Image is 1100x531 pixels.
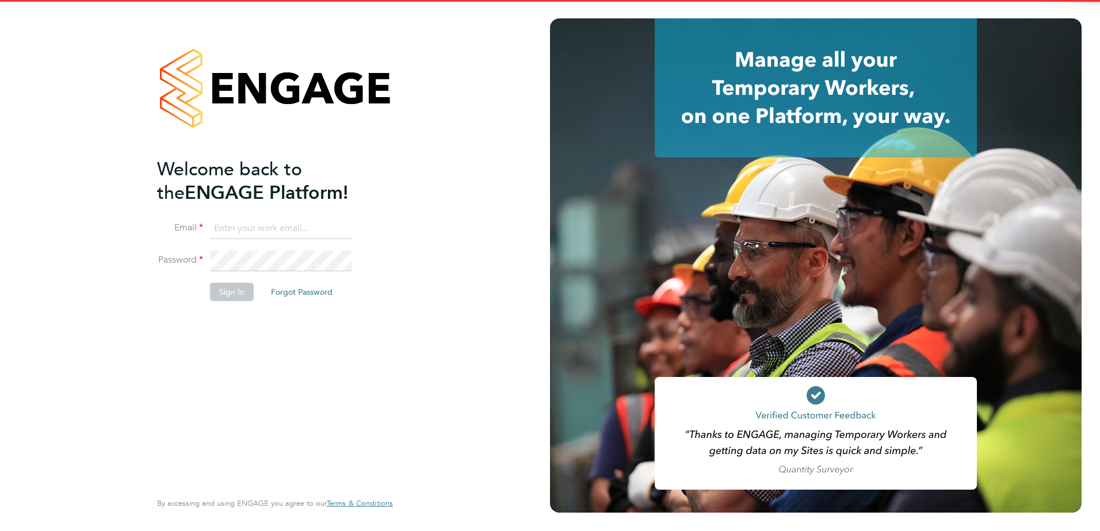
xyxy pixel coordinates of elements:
[262,283,342,301] button: Forgot Password
[157,254,203,266] label: Password
[210,218,352,239] input: Enter your work email...
[157,498,393,508] span: By accessing and using ENGAGE you agree to our
[157,157,381,205] h2: ENGAGE Platform!
[157,222,203,234] label: Email
[157,158,302,204] span: Welcome back to the
[210,283,254,301] button: Sign In
[327,499,393,508] a: Terms & Conditions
